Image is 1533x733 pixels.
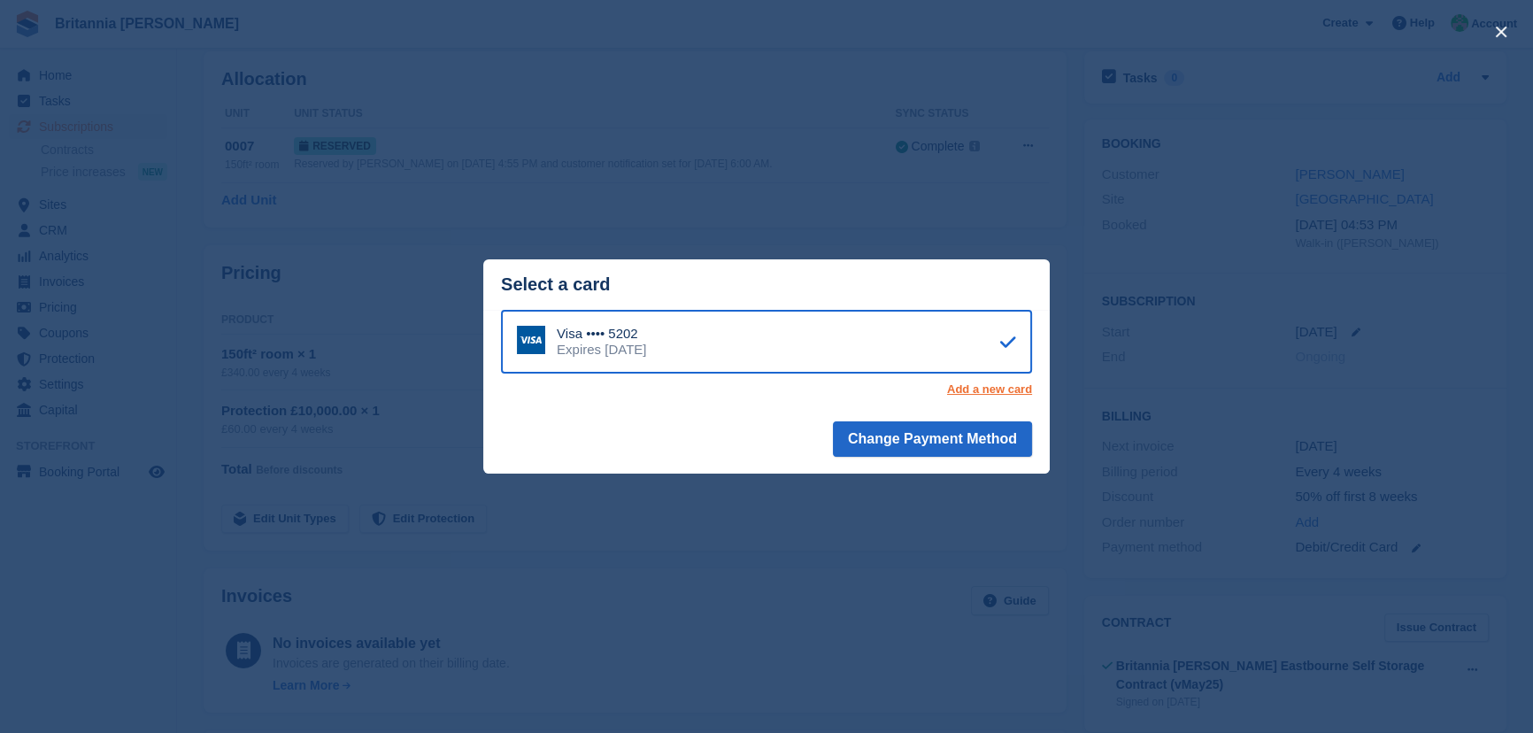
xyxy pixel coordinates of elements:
[557,326,646,342] div: Visa •••• 5202
[947,382,1032,397] a: Add a new card
[501,274,1032,295] div: Select a card
[1487,18,1515,46] button: close
[833,421,1032,457] button: Change Payment Method
[517,326,545,354] img: Visa Logo
[557,342,646,358] div: Expires [DATE]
